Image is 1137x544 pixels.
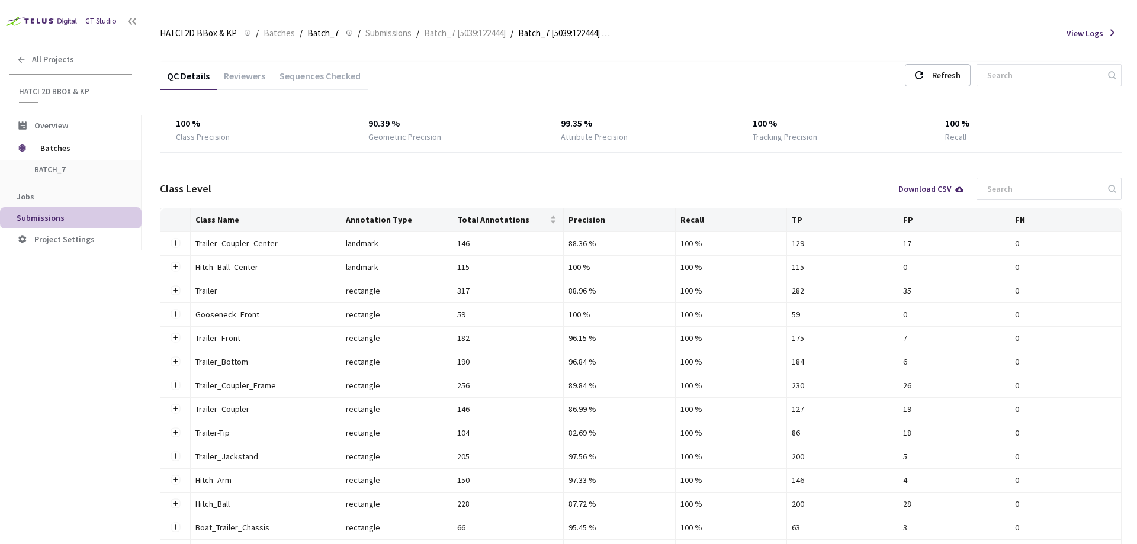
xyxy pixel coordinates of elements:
div: landmark [346,260,447,273]
div: GT Studio [85,16,117,27]
div: 230 [792,379,893,392]
div: QC Details [160,70,217,90]
div: 63 [792,521,893,534]
div: Boat_Trailer_Chassis [195,521,326,534]
a: Batches [261,26,297,39]
div: 26 [903,379,1004,392]
div: 150 [457,474,558,487]
div: 0 [1015,497,1116,510]
div: 146 [457,403,558,416]
div: 86 [792,426,893,439]
div: Geometric Precision [368,131,441,143]
span: Project Settings [34,234,95,244]
div: 3 [903,521,1004,534]
div: 100 % [680,497,782,510]
div: 0 [1015,426,1116,439]
div: 256 [457,379,558,392]
span: Batches [264,26,295,40]
th: Class Name [191,208,341,232]
div: Attribute Precision [561,131,628,143]
div: rectangle [346,521,447,534]
div: Hitch_Ball [195,497,326,510]
div: Class Precision [176,131,230,143]
div: 66 [457,521,558,534]
div: 97.33 % [568,474,670,487]
div: landmark [346,237,447,250]
span: Batch_7 [5039:122444] QC - [DATE] [518,26,614,40]
div: 182 [457,331,558,345]
div: 100 % [680,284,782,297]
div: 228 [457,497,558,510]
div: 0 [1015,379,1116,392]
span: HATCI 2D BBox & KP [160,26,237,40]
th: Total Annotations [452,208,564,232]
div: Trailer_Front [195,331,326,345]
div: 5 [903,450,1004,463]
span: Batch_7 [307,26,339,40]
div: 200 [792,497,893,510]
div: 0 [903,260,1004,273]
span: All Projects [32,54,74,65]
div: 100 % [680,474,782,487]
div: Trailer_Coupler_Center [195,237,326,250]
div: 18 [903,426,1004,439]
input: Search [980,65,1106,86]
div: 87.72 % [568,497,670,510]
th: Recall [676,208,787,232]
button: Expand row [171,357,180,366]
a: Batch_7 [5039:122444] [422,26,508,39]
div: Trailer [195,284,326,297]
div: Trailer_Coupler_Frame [195,379,326,392]
div: 104 [457,426,558,439]
div: 100 % [176,117,336,131]
div: 0 [1015,474,1116,487]
div: 82.69 % [568,426,670,439]
button: Expand row [171,499,180,508]
div: Hitch_Arm [195,474,326,487]
div: Sequences Checked [272,70,368,90]
div: 100 % [680,308,782,321]
a: Submissions [363,26,414,39]
div: 17 [903,237,1004,250]
li: / [358,26,361,40]
div: 89.84 % [568,379,670,392]
span: Overview [34,120,68,131]
div: 100 % [680,237,782,250]
div: 146 [792,474,893,487]
th: TP [787,208,898,232]
div: 100 % [568,260,670,273]
div: 96.84 % [568,355,670,368]
li: / [510,26,513,40]
li: / [300,26,303,40]
div: rectangle [346,284,447,297]
div: 115 [457,260,558,273]
div: 127 [792,403,893,416]
div: Recall [945,131,966,143]
div: Tracking Precision [753,131,817,143]
div: 175 [792,331,893,345]
input: Search [980,178,1106,199]
button: Expand row [171,381,180,390]
div: 200 [792,450,893,463]
div: 317 [457,284,558,297]
div: rectangle [346,426,447,439]
div: 205 [457,450,558,463]
div: 90.39 % [368,117,529,131]
div: 99.35 % [561,117,721,131]
th: Precision [564,208,675,232]
div: 96.15 % [568,331,670,345]
div: 100 % [680,331,782,345]
div: Hitch_Ball_Center [195,260,326,273]
li: / [256,26,259,40]
div: 19 [903,403,1004,416]
div: 0 [1015,260,1116,273]
div: 0 [1015,308,1116,321]
div: 59 [792,308,893,321]
div: 0 [1015,403,1116,416]
div: 184 [792,355,893,368]
div: Trailer_Jackstand [195,450,326,463]
div: 59 [457,308,558,321]
div: 88.96 % [568,284,670,297]
div: 86.99 % [568,403,670,416]
button: Expand row [171,404,180,414]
